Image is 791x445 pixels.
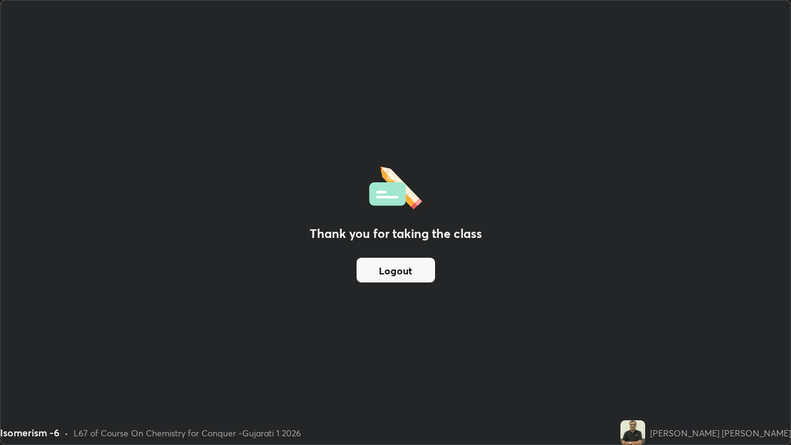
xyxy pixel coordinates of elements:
[310,224,482,243] h2: Thank you for taking the class
[64,426,69,439] div: •
[357,258,435,282] button: Logout
[369,163,422,210] img: offlineFeedback.1438e8b3.svg
[620,420,645,445] img: c1bf5c605d094494930ac0d8144797cf.jpg
[74,426,301,439] div: L67 of Course On Chemistry for Conquer -Gujarati 1 2026
[650,426,791,439] div: [PERSON_NAME] [PERSON_NAME]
